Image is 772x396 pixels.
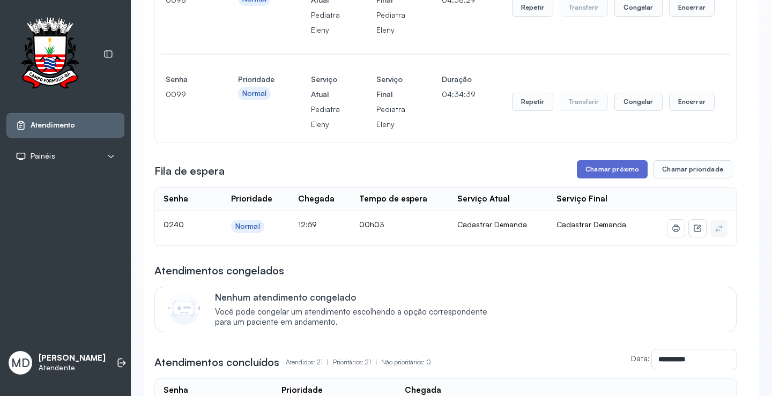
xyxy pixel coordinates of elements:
h3: Atendimentos congelados [154,263,284,278]
div: Serviço Atual [457,194,510,204]
button: Encerrar [669,93,715,111]
p: Pediatra Eleny [311,8,340,38]
h4: Prioridade [238,72,274,87]
p: Pediatra Eleny [376,102,405,132]
span: | [375,358,377,366]
span: Cadastrar Demanda [556,220,626,229]
div: Serviço Final [556,194,607,204]
h4: Senha [166,72,202,87]
p: 0099 [166,87,202,102]
button: Chamar prioridade [653,160,732,178]
a: Atendimento [16,120,115,131]
div: Cadastrar Demanda [457,220,540,229]
button: Repetir [512,93,553,111]
p: Nenhum atendimento congelado [215,292,499,303]
div: Senha [164,385,188,395]
h4: Serviço Atual [311,72,340,102]
img: Logotipo do estabelecimento [11,17,88,92]
div: Senha [164,194,188,204]
div: Normal [242,89,267,98]
p: [PERSON_NAME] [39,353,106,363]
label: Data: [631,354,650,363]
p: Atendente [39,363,106,372]
img: Imagem de CalloutCard [168,293,200,325]
p: Pediatra Eleny [311,102,340,132]
span: Você pode congelar um atendimento escolhendo a opção correspondente para um paciente em andamento. [215,307,499,327]
p: Pediatra Eleny [376,8,405,38]
span: Atendimento [31,121,75,130]
div: Prioridade [281,385,323,395]
button: Chamar próximo [577,160,648,178]
h3: Fila de espera [154,163,225,178]
p: Não prioritários: 0 [381,355,431,370]
div: Chegada [405,385,441,395]
div: Tempo de espera [359,194,427,204]
p: Atendidos: 21 [286,355,333,370]
h4: Serviço Final [376,72,405,102]
span: Painéis [31,152,55,161]
span: 12:59 [298,220,317,229]
span: | [327,358,329,366]
p: Prioritários: 21 [333,355,381,370]
button: Transferir [560,93,608,111]
span: 0240 [164,220,184,229]
div: Normal [235,222,260,231]
button: Congelar [614,93,662,111]
h4: Duração [442,72,476,87]
h3: Atendimentos concluídos [154,355,279,370]
p: 04:34:39 [442,87,476,102]
span: 00h03 [359,220,384,229]
div: Prioridade [231,194,272,204]
div: Chegada [298,194,335,204]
